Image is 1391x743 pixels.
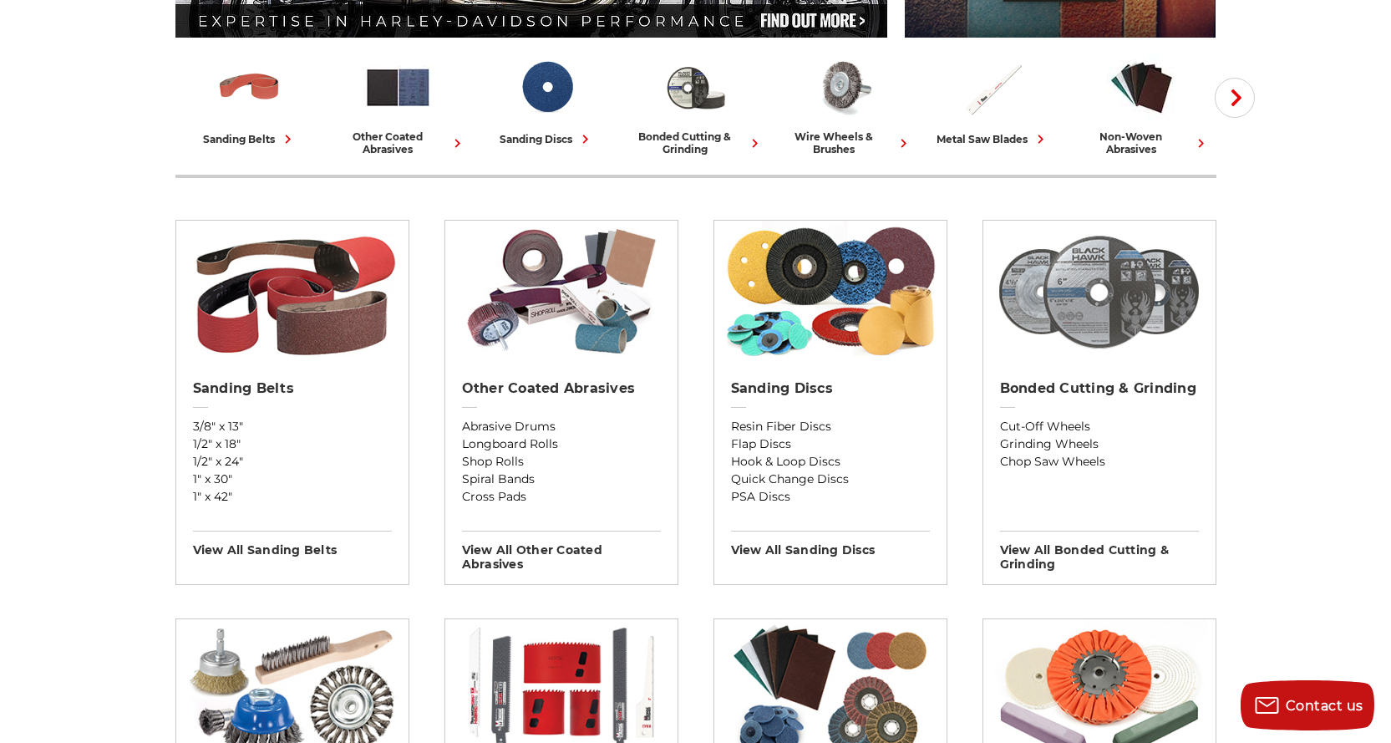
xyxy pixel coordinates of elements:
img: Sanding Belts [215,53,284,122]
a: Abrasive Drums [462,418,661,435]
a: 1/2" x 18" [193,435,392,453]
h2: Other Coated Abrasives [462,380,661,397]
h2: Sanding Discs [731,380,930,397]
a: 1/2" x 24" [193,453,392,471]
a: other coated abrasives [331,53,466,155]
button: Next [1215,78,1255,118]
a: non-woven abrasives [1074,53,1210,155]
a: 1" x 42" [193,488,392,506]
a: Cross Pads [462,488,661,506]
a: Spiral Bands [462,471,661,488]
img: Other Coated Abrasives [363,53,433,122]
a: sanding discs [480,53,615,148]
img: Sanding Discs [722,221,938,363]
div: wire wheels & brushes [777,130,912,155]
img: Bonded Cutting & Grinding [661,53,730,122]
a: Grinding Wheels [1000,435,1199,453]
span: Contact us [1286,698,1363,714]
img: Other Coated Abrasives [453,221,669,363]
div: sanding discs [500,130,594,148]
img: Bonded Cutting & Grinding [991,221,1207,363]
h2: Sanding Belts [193,380,392,397]
img: Non-woven Abrasives [1107,53,1176,122]
img: Wire Wheels & Brushes [810,53,879,122]
img: Metal Saw Blades [958,53,1028,122]
div: non-woven abrasives [1074,130,1210,155]
a: Chop Saw Wheels [1000,453,1199,471]
a: wire wheels & brushes [777,53,912,155]
a: metal saw blades [926,53,1061,148]
a: Shop Rolls [462,453,661,471]
div: metal saw blades [937,130,1049,148]
button: Contact us [1241,680,1374,730]
a: PSA Discs [731,488,930,506]
a: bonded cutting & grinding [628,53,764,155]
div: bonded cutting & grinding [628,130,764,155]
a: Hook & Loop Discs [731,453,930,471]
a: Resin Fiber Discs [731,418,930,435]
a: sanding belts [182,53,317,148]
a: 3/8" x 13" [193,418,392,435]
a: Flap Discs [731,435,930,453]
h3: View All bonded cutting & grinding [1000,531,1199,572]
a: Cut-Off Wheels [1000,418,1199,435]
h3: View All sanding discs [731,531,930,557]
h3: View All other coated abrasives [462,531,661,572]
h3: View All sanding belts [193,531,392,557]
a: Longboard Rolls [462,435,661,453]
h2: Bonded Cutting & Grinding [1000,380,1199,397]
a: 1" x 30" [193,471,392,488]
img: Sanding Belts [184,221,400,363]
a: Quick Change Discs [731,471,930,488]
div: sanding belts [203,130,297,148]
div: other coated abrasives [331,130,466,155]
img: Sanding Discs [512,53,581,122]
